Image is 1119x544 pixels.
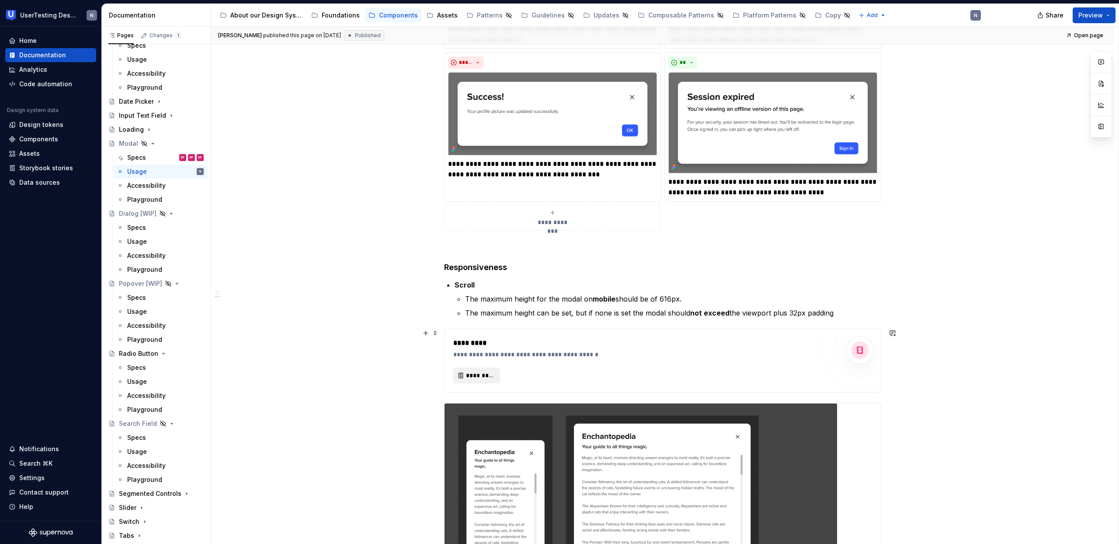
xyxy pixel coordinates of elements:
[127,433,146,442] div: Specs
[127,307,147,316] div: Usage
[119,139,138,148] div: Modal
[448,72,657,155] img: c312d788-433c-46a5-979c-14cc8ff1042c.png
[127,181,166,190] div: Accessibility
[455,281,475,289] strong: Scroll
[105,109,207,123] a: Input Text Field
[113,361,207,375] a: Specs
[113,431,207,445] a: Specs
[109,11,207,20] div: Documentation
[127,41,146,50] div: Specs
[105,207,207,221] a: Dialog [WIP]
[119,349,158,358] div: Radio Button
[127,153,146,162] div: Specs
[19,502,33,511] div: Help
[119,517,139,526] div: Switch
[5,456,96,470] button: Search ⌘K
[867,12,878,19] span: Add
[216,8,306,22] a: About our Design System
[90,12,94,19] div: N
[198,153,202,162] div: EP
[19,445,59,453] div: Notifications
[149,32,181,39] div: Changes
[19,51,66,60] div: Documentation
[5,175,96,190] a: Data sources
[5,471,96,485] a: Settings
[5,118,96,132] a: Design tokens
[974,12,977,19] div: N
[5,442,96,456] button: Notifications
[127,405,162,414] div: Playground
[105,277,207,291] a: Popover [WIP]
[127,377,147,386] div: Usage
[113,53,207,67] a: Usage
[113,221,207,235] a: Specs
[127,195,162,204] div: Playground
[105,487,207,501] a: Segmented Controls
[113,333,207,347] a: Playground
[19,65,47,74] div: Analytics
[5,132,96,146] a: Components
[119,125,144,134] div: Loading
[29,528,73,537] a: Supernova Logo
[594,11,619,20] div: Updates
[113,263,207,277] a: Playground
[322,11,360,20] div: Foundations
[113,249,207,263] a: Accessibility
[648,11,714,20] div: Composable Patterns
[379,11,418,20] div: Components
[190,153,193,162] div: EP
[6,10,17,21] img: 41adf70f-fc1c-4662-8e2d-d2ab9c673b1b.png
[1033,7,1069,23] button: Share
[856,9,889,21] button: Add
[113,473,207,487] a: Playground
[113,319,207,333] a: Accessibility
[113,459,207,473] a: Accessibility
[127,391,166,400] div: Accessibility
[19,488,69,497] div: Contact support
[119,503,136,512] div: Slider
[113,81,207,95] a: Playground
[105,95,207,109] a: Date Picker
[19,474,45,482] div: Settings
[127,475,162,484] div: Playground
[113,389,207,403] a: Accessibility
[5,34,96,48] a: Home
[1063,29,1107,42] a: Open page
[113,67,207,81] a: Accessibility
[127,461,166,470] div: Accessibility
[119,209,156,218] div: Dialog [WIP]
[518,8,578,22] a: Guidelines
[19,164,73,172] div: Storybook stories
[119,279,162,288] div: Popover [WIP]
[532,11,565,20] div: Guidelines
[119,97,154,106] div: Date Picker
[105,501,207,515] a: Slider
[365,8,421,22] a: Components
[113,445,207,459] a: Usage
[127,167,147,176] div: Usage
[127,265,162,274] div: Playground
[5,485,96,499] button: Contact support
[105,529,207,543] a: Tabs
[811,8,854,22] a: Copy
[127,321,166,330] div: Accessibility
[105,347,207,361] a: Radio Button
[105,515,207,529] a: Switch
[127,363,146,372] div: Specs
[437,11,458,20] div: Assets
[19,149,40,158] div: Assets
[113,179,207,193] a: Accessibility
[19,135,58,144] div: Components
[218,32,262,39] span: [PERSON_NAME]
[19,459,52,468] div: Search ⌘K
[113,403,207,417] a: Playground
[19,80,72,88] div: Code automation
[5,77,96,91] a: Code automation
[1073,7,1116,23] button: Preview
[113,305,207,319] a: Usage
[463,8,516,22] a: Patterns
[1078,11,1103,20] span: Preview
[668,72,877,173] img: c6c2767b-ce67-4dab-9f0a-2f4dd93da71e.png
[127,69,166,78] div: Accessibility
[127,237,147,246] div: Usage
